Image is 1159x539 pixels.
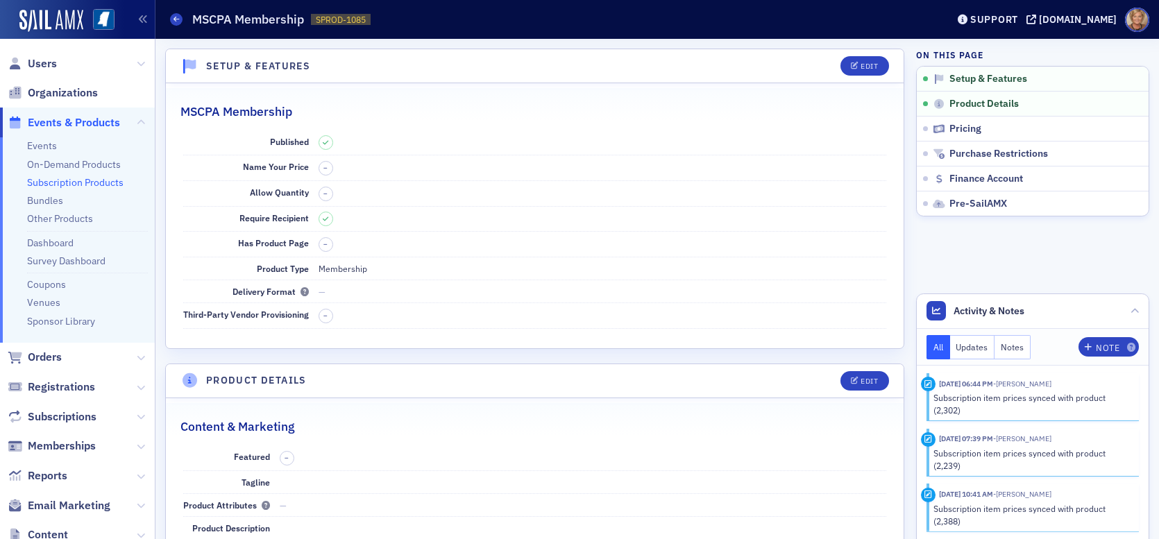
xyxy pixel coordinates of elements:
span: Users [28,56,57,71]
span: Subscriptions [28,409,96,425]
button: Notes [995,335,1031,359]
div: Activity [921,377,936,391]
span: SPROD-1085 [316,14,366,26]
h4: On this page [916,49,1149,61]
div: Note [1096,344,1119,352]
div: Edit [861,377,878,385]
div: Subscription item prices synced with product (2,302) [933,391,1130,417]
span: — [319,286,325,297]
img: SailAMX [19,10,83,32]
span: Purchase Restrictions [949,148,1048,160]
span: Email Marketing [28,498,110,513]
span: Pre-SailAMX [949,198,1007,210]
span: Memberships [28,438,96,454]
button: Edit [840,371,888,391]
span: Luke Abell [993,489,1051,499]
span: – [323,311,328,320]
span: Finance Account [949,173,1023,185]
span: – [323,189,328,198]
span: Product Attributes [183,499,270,511]
span: Product Details [949,98,1019,110]
span: Delivery Format [232,286,309,297]
a: Other Products [27,212,93,225]
a: Venues [27,296,60,309]
button: Updates [950,335,995,359]
span: Tagline [242,477,270,488]
button: All [927,335,950,359]
span: Reports [28,468,67,484]
a: Survey Dashboard [27,255,105,267]
button: Edit [840,56,888,76]
div: Edit [861,62,878,70]
a: Reports [8,468,67,484]
a: On-Demand Products [27,158,121,171]
time: 6/30/2025 07:39 PM [939,434,993,443]
a: Users [8,56,57,71]
h2: Content & Marketing [180,418,294,436]
a: Dashboard [27,237,74,249]
span: Has Product Page [238,237,309,248]
span: Orders [28,350,62,365]
a: Coupons [27,278,66,291]
span: Activity & Notes [954,304,1024,318]
span: Require Recipient [239,212,309,223]
span: Profile [1125,8,1149,32]
a: Memberships [8,438,96,454]
div: Subscription item prices synced with product (2,388) [933,502,1130,528]
a: Registrations [8,379,95,395]
span: – [285,453,289,463]
span: — [280,499,287,511]
a: Events [27,139,57,152]
time: 6/9/2025 10:41 AM [939,489,993,499]
a: Email Marketing [8,498,110,513]
span: Registrations [28,379,95,395]
h1: MSCPA Membership [192,11,304,28]
div: Subscription item prices synced with product (2,239) [933,447,1130,472]
a: Sponsor Library [27,315,95,327]
span: Published [270,136,309,147]
span: – [323,239,328,249]
a: Events & Products [8,115,120,130]
span: Pricing [949,123,981,135]
span: Product Type [257,263,309,274]
a: View Homepage [83,9,115,33]
time: 9/17/2025 06:44 PM [939,379,993,388]
div: [DOMAIN_NAME] [1039,13,1117,26]
a: Bundles [27,194,63,207]
span: Events & Products [28,115,120,130]
div: Activity [921,488,936,502]
span: Featured [234,451,270,462]
div: Support [970,13,1018,26]
span: Luke Abell [993,379,1051,388]
button: Note [1078,337,1139,357]
span: Product Description [192,522,270,533]
span: Setup & Features [949,73,1027,85]
span: Allow Quantity [250,187,309,198]
span: – [323,163,328,173]
img: SailAMX [93,9,115,31]
h4: Product Details [206,373,307,388]
h4: Setup & Features [206,59,310,74]
a: Organizations [8,85,98,101]
button: [DOMAIN_NAME] [1026,15,1122,24]
a: Subscriptions [8,409,96,425]
span: Membership [319,263,367,274]
a: Orders [8,350,62,365]
span: Name Your Price [243,161,309,172]
a: Subscription Products [27,176,124,189]
span: Organizations [28,85,98,101]
span: Third-Party Vendor Provisioning [183,309,309,320]
h2: MSCPA Membership [180,103,292,121]
span: Luke Abell [993,434,1051,443]
div: Activity [921,432,936,447]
